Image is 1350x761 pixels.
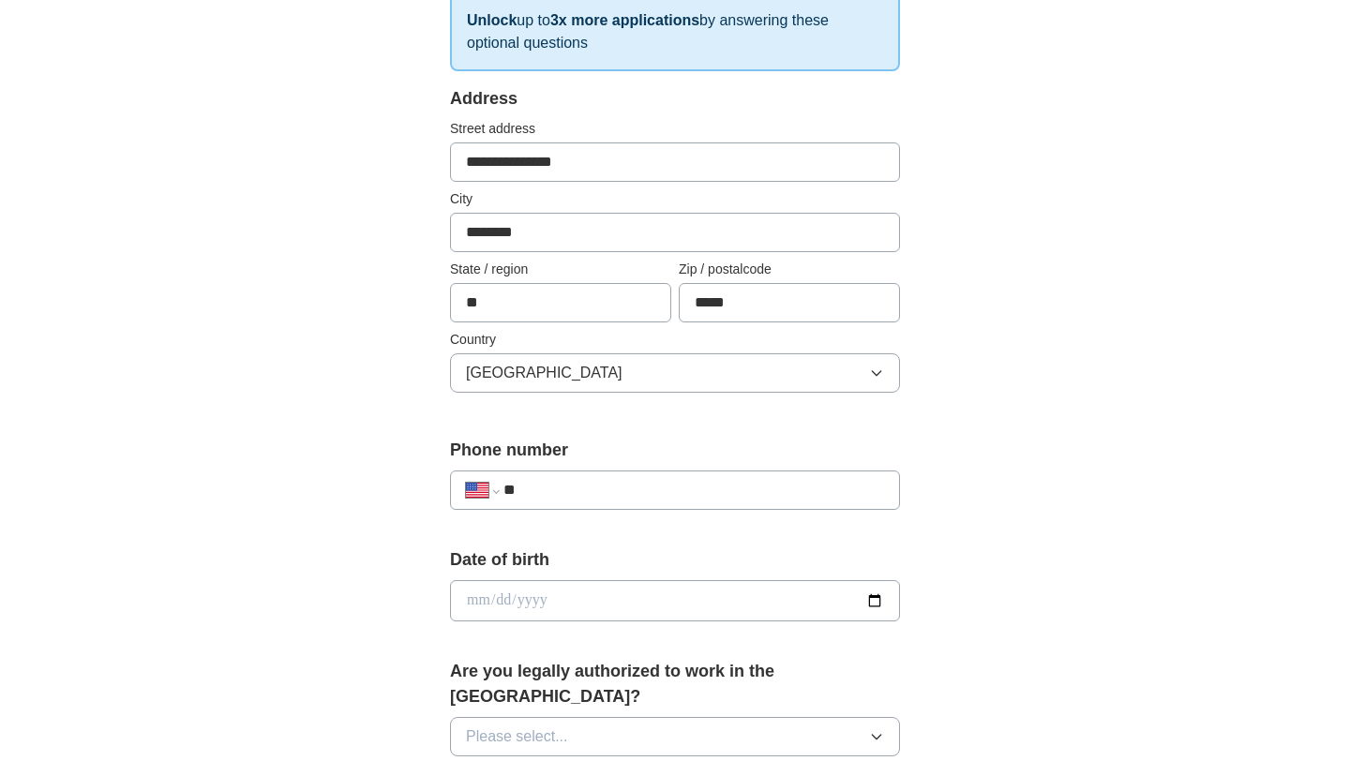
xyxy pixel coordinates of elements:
[450,86,900,112] div: Address
[467,12,517,28] strong: Unlock
[450,717,900,756] button: Please select...
[450,119,900,139] label: Street address
[550,12,699,28] strong: 3x more applications
[450,659,900,709] label: Are you legally authorized to work in the [GEOGRAPHIC_DATA]?
[450,260,671,279] label: State / region
[450,438,900,463] label: Phone number
[450,330,900,350] label: Country
[679,260,900,279] label: Zip / postalcode
[466,362,622,384] span: [GEOGRAPHIC_DATA]
[466,725,568,748] span: Please select...
[450,353,900,393] button: [GEOGRAPHIC_DATA]
[450,547,900,573] label: Date of birth
[450,189,900,209] label: City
